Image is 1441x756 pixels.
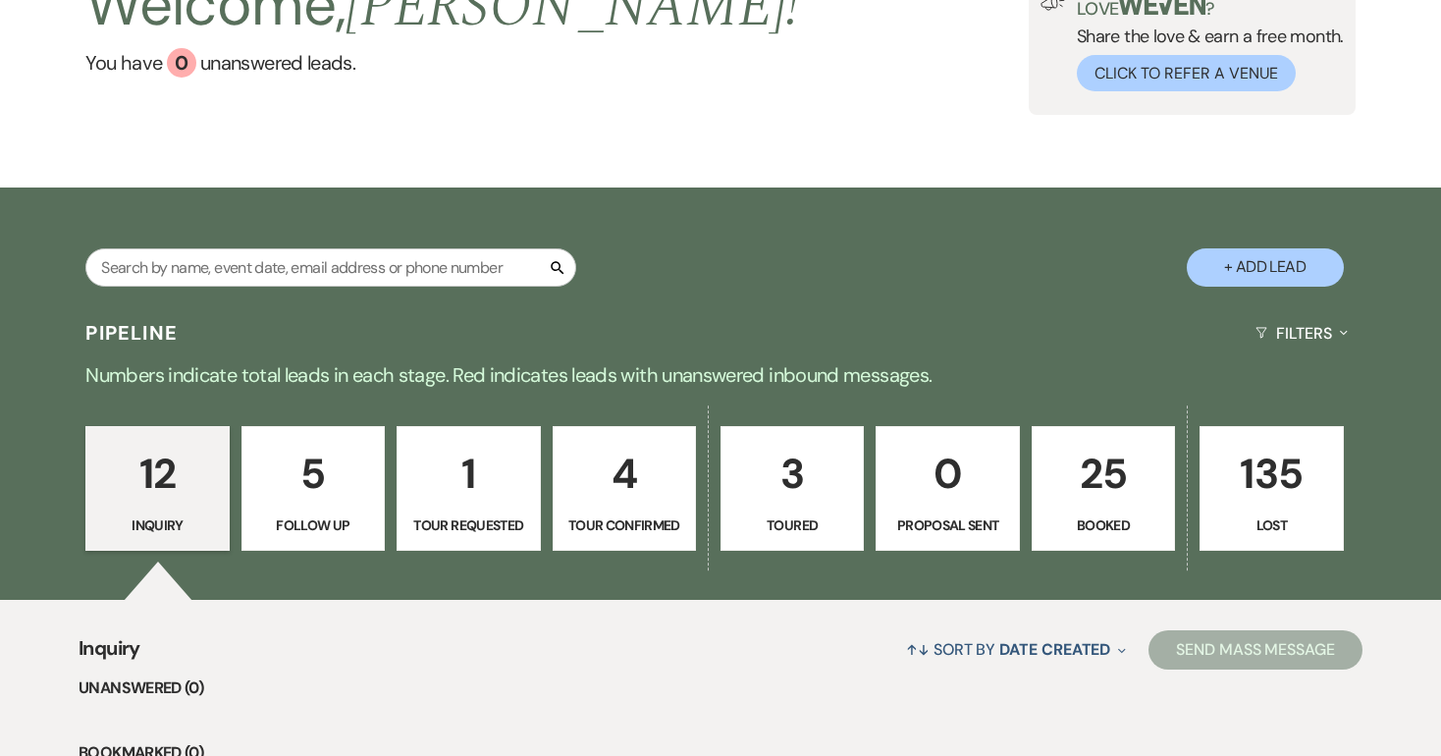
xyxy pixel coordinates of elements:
div: 0 [167,48,196,78]
p: Proposal Sent [888,514,1006,536]
p: Tour Confirmed [565,514,683,536]
p: 1 [409,441,527,507]
a: 5Follow Up [241,426,385,552]
p: Toured [733,514,851,536]
p: 0 [888,441,1006,507]
a: 3Toured [720,426,864,552]
p: 3 [733,441,851,507]
button: Sort By Date Created [898,623,1134,675]
button: Filters [1248,307,1355,359]
p: Follow Up [254,514,372,536]
button: Send Mass Message [1148,630,1362,670]
a: 0Proposal Sent [876,426,1019,552]
span: Date Created [999,639,1110,660]
p: 5 [254,441,372,507]
p: Tour Requested [409,514,527,536]
p: Booked [1044,514,1162,536]
p: Numbers indicate total leads in each stage. Red indicates leads with unanswered inbound messages. [14,359,1427,391]
span: Inquiry [79,633,140,675]
p: Lost [1212,514,1330,536]
a: 25Booked [1032,426,1175,552]
p: 25 [1044,441,1162,507]
a: You have 0 unanswered leads. [85,48,799,78]
a: 1Tour Requested [397,426,540,552]
p: 12 [98,441,216,507]
p: 135 [1212,441,1330,507]
a: 4Tour Confirmed [553,426,696,552]
h3: Pipeline [85,319,178,347]
p: 4 [565,441,683,507]
li: Unanswered (0) [79,675,1362,701]
button: Click to Refer a Venue [1077,55,1296,91]
button: + Add Lead [1187,248,1344,287]
a: 12Inquiry [85,426,229,552]
input: Search by name, event date, email address or phone number [85,248,576,287]
p: Inquiry [98,514,216,536]
a: 135Lost [1200,426,1343,552]
span: ↑↓ [906,639,930,660]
